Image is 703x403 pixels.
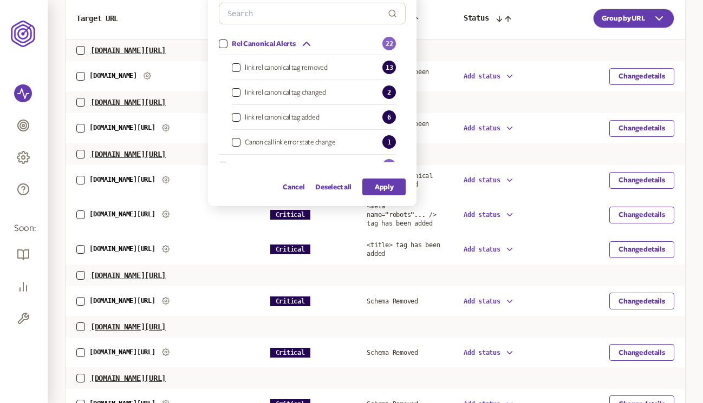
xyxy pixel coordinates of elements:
span: 2 [382,85,396,99]
span: Add status [464,211,500,219]
a: [DOMAIN_NAME][URL] [89,297,155,305]
span: Add status [464,72,500,80]
span: Critical [270,245,310,254]
span: link rel canonical tag added [245,113,319,122]
button: Add status [464,175,515,185]
span: [DOMAIN_NAME][URL] [90,150,166,158]
span: 1 [382,135,396,149]
span: 30 [382,159,396,173]
span: Group by URL [602,14,645,23]
span: Add status [464,124,500,132]
span: Canonical link error state change [245,138,336,147]
a: Schema Removed [367,298,418,305]
button: Change details [609,120,674,137]
input: Search [227,3,388,24]
a: [DOMAIN_NAME][URL] [89,210,155,218]
button: Change details [609,207,674,223]
span: link rel canonical tag changed [245,88,326,97]
button: Group by URL [593,9,674,28]
button: Canonical link error state change [232,138,240,147]
span: Critical [270,296,310,306]
button: link rel canonical tag changed [232,88,240,97]
a: Schema Removed [367,349,418,356]
button: Change details [609,293,674,309]
a: <title> tag has been added [367,241,440,257]
button: link rel canonical tag added [232,113,240,122]
a: [DOMAIN_NAME][URL] [89,348,155,356]
button: Change details [609,344,674,361]
button: Change details [609,172,674,189]
span: [DOMAIN_NAME][URL] [90,271,166,280]
a: <meta name="robots"... /> tag has been added [367,202,436,227]
button: Add status [464,123,515,133]
a: [DOMAIN_NAME][URL] [89,176,155,183]
button: Add status [464,210,515,220]
button: Apply [362,179,406,195]
span: Add status [464,349,500,356]
button: link rel canonical tag removed [232,63,240,72]
span: 13 [382,61,396,74]
span: Rel Canonical Alerts [232,39,295,48]
button: Cancel [283,179,304,195]
button: Change details [609,241,674,258]
span: Critical [270,348,310,358]
span: Add status [464,176,500,184]
button: Add status [464,348,515,358]
span: [DOMAIN_NAME][URL] [90,322,166,331]
span: Critical [270,210,310,220]
a: [DOMAIN_NAME][URL] [89,124,155,131]
span: [DOMAIN_NAME][URL] [90,46,166,55]
span: Title Change Alerts [232,162,291,170]
a: [DOMAIN_NAME] [89,72,137,80]
button: Add status [464,245,515,254]
span: [DOMAIN_NAME][URL] [90,98,166,107]
span: 6 [382,110,396,124]
button: Deselect all [315,179,351,195]
span: 22 [382,37,396,50]
a: link rel canonical has been added [367,172,433,188]
span: Add status [464,246,500,253]
span: Soon: [14,222,34,235]
button: Add status [464,296,515,306]
button: Change details [609,68,674,85]
button: Add status [464,71,515,81]
span: [DOMAIN_NAME][URL] [90,374,166,382]
span: Add status [464,298,500,305]
span: link rel canonical tag removed [245,63,328,72]
a: [DOMAIN_NAME][URL] [89,245,155,253]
